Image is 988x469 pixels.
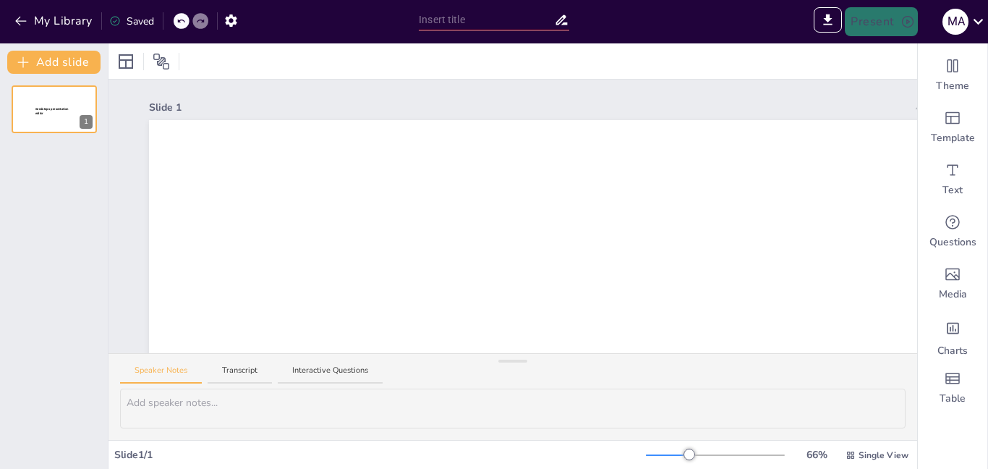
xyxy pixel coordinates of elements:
[918,101,987,153] div: Add ready made slides
[153,53,170,70] span: Position
[931,131,975,145] span: Template
[278,365,383,384] button: Interactive Questions
[814,7,842,36] span: Export to PowerPoint
[942,183,963,198] span: Text
[942,9,968,35] div: M A
[939,287,967,302] span: Media
[942,7,968,36] button: M A
[859,449,908,462] span: Single View
[918,310,987,362] div: Add charts and graphs
[12,85,97,133] div: Sendsteps presentation editor1
[419,9,554,30] input: Insert title
[114,50,137,73] div: Layout
[149,100,905,115] div: Slide 1
[109,14,154,29] div: Saved
[114,447,646,462] div: Slide 1 / 1
[35,107,69,115] span: Sendsteps presentation editor
[799,447,834,462] div: 66 %
[918,362,987,414] div: Add a table
[929,235,976,250] span: Questions
[940,392,966,406] span: Table
[120,365,202,384] button: Speaker Notes
[80,115,93,129] div: 1
[918,153,987,206] div: Add text boxes
[208,365,272,384] button: Transcript
[918,49,987,101] div: Change the overall theme
[918,206,987,258] div: Get real-time input from your audience
[937,344,968,358] span: Charts
[918,258,987,310] div: Add images, graphics, shapes or video
[936,79,969,93] span: Theme
[7,51,101,74] button: Add slide
[845,7,917,36] button: Present
[11,9,98,33] button: My Library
